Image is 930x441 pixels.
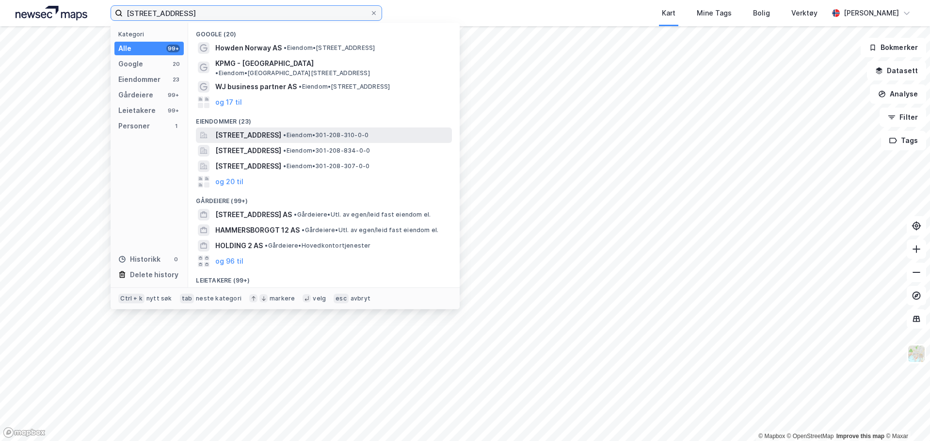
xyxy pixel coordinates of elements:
[215,58,314,69] span: KPMG - [GEOGRAPHIC_DATA]
[283,147,370,155] span: Eiendom • 301-208-834-0-0
[299,83,302,90] span: •
[334,294,349,303] div: esc
[791,7,818,19] div: Verktøy
[215,160,281,172] span: [STREET_ADDRESS]
[302,226,305,234] span: •
[294,211,297,218] span: •
[302,226,438,234] span: Gårdeiere • Utl. av egen/leid fast eiendom el.
[188,23,460,40] div: Google (20)
[270,295,295,302] div: markere
[196,295,241,302] div: neste kategori
[166,107,180,114] div: 99+
[172,255,180,263] div: 0
[188,189,460,207] div: Gårdeiere (99+)
[758,433,785,440] a: Mapbox
[215,224,300,236] span: HAMMERSBORGGT 12 AS
[880,108,926,127] button: Filter
[215,255,243,267] button: og 96 til
[118,294,144,303] div: Ctrl + k
[188,269,460,286] div: Leietakere (99+)
[882,394,930,441] iframe: Chat Widget
[284,44,287,51] span: •
[215,209,292,220] span: [STREET_ADDRESS] AS
[283,147,286,154] span: •
[215,240,263,252] span: HOLDING 2 AS
[118,58,143,70] div: Google
[844,7,899,19] div: [PERSON_NAME]
[284,44,375,52] span: Eiendom • [STREET_ADDRESS]
[753,7,770,19] div: Bolig
[123,6,370,20] input: Søk på adresse, matrikkel, gårdeiere, leietakere eller personer
[283,131,369,139] span: Eiendom • 301-208-310-0-0
[283,162,369,170] span: Eiendom • 301-208-307-0-0
[294,211,431,219] span: Gårdeiere • Utl. av egen/leid fast eiendom el.
[867,61,926,80] button: Datasett
[118,120,150,132] div: Personer
[787,433,834,440] a: OpenStreetMap
[172,76,180,83] div: 23
[118,253,160,265] div: Historikk
[215,129,281,141] span: [STREET_ADDRESS]
[215,69,369,77] span: Eiendom • [GEOGRAPHIC_DATA][STREET_ADDRESS]
[351,295,370,302] div: avbryt
[118,74,160,85] div: Eiendommer
[172,60,180,68] div: 20
[118,89,153,101] div: Gårdeiere
[215,42,282,54] span: Howden Norway AS
[662,7,675,19] div: Kart
[313,295,326,302] div: velg
[697,7,732,19] div: Mine Tags
[283,162,286,170] span: •
[166,91,180,99] div: 99+
[907,345,926,363] img: Z
[146,295,172,302] div: nytt søk
[118,31,184,38] div: Kategori
[265,242,370,250] span: Gårdeiere • Hovedkontortjenester
[215,176,243,188] button: og 20 til
[215,96,242,108] button: og 17 til
[881,131,926,150] button: Tags
[215,145,281,157] span: [STREET_ADDRESS]
[215,69,218,77] span: •
[130,269,178,281] div: Delete history
[836,433,884,440] a: Improve this map
[882,394,930,441] div: Kontrollprogram for chat
[265,242,268,249] span: •
[166,45,180,52] div: 99+
[16,6,87,20] img: logo.a4113a55bc3d86da70a041830d287a7e.svg
[870,84,926,104] button: Analyse
[118,43,131,54] div: Alle
[188,110,460,127] div: Eiendommer (23)
[299,83,390,91] span: Eiendom • [STREET_ADDRESS]
[118,105,156,116] div: Leietakere
[215,81,297,93] span: WJ business partner AS
[172,122,180,130] div: 1
[180,294,194,303] div: tab
[861,38,926,57] button: Bokmerker
[3,427,46,438] a: Mapbox homepage
[283,131,286,139] span: •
